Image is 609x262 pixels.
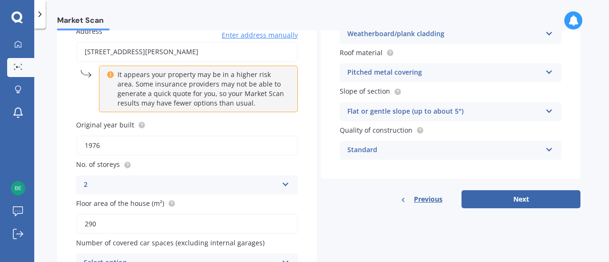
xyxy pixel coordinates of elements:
input: Enter year [76,136,298,155]
div: Standard [347,145,541,156]
div: Weatherboard/plank cladding [347,29,541,40]
p: It appears your property may be in a higher risk area. Some insurance providers may not be able t... [118,70,286,108]
span: Number of covered car spaces (excluding internal garages) [76,238,265,247]
span: No. of storeys [76,160,120,169]
span: Address [76,27,102,36]
span: Quality of construction [340,126,413,135]
span: Previous [414,192,442,206]
span: Roof material [340,48,383,57]
span: Enter address manually [222,30,298,40]
div: 2 [84,179,278,191]
span: Original year built [76,120,134,129]
div: Flat or gentle slope (up to about 5°) [347,106,541,117]
input: Enter address [76,42,298,62]
input: Enter floor area [76,214,298,234]
span: Slope of section [340,87,390,96]
img: 91a32610bee12f195b50649761e6ddc4 [11,181,25,195]
div: Pitched metal covering [347,67,541,78]
button: Next [462,190,580,208]
span: Market Scan [57,16,109,29]
span: Floor area of the house (m²) [76,199,164,208]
